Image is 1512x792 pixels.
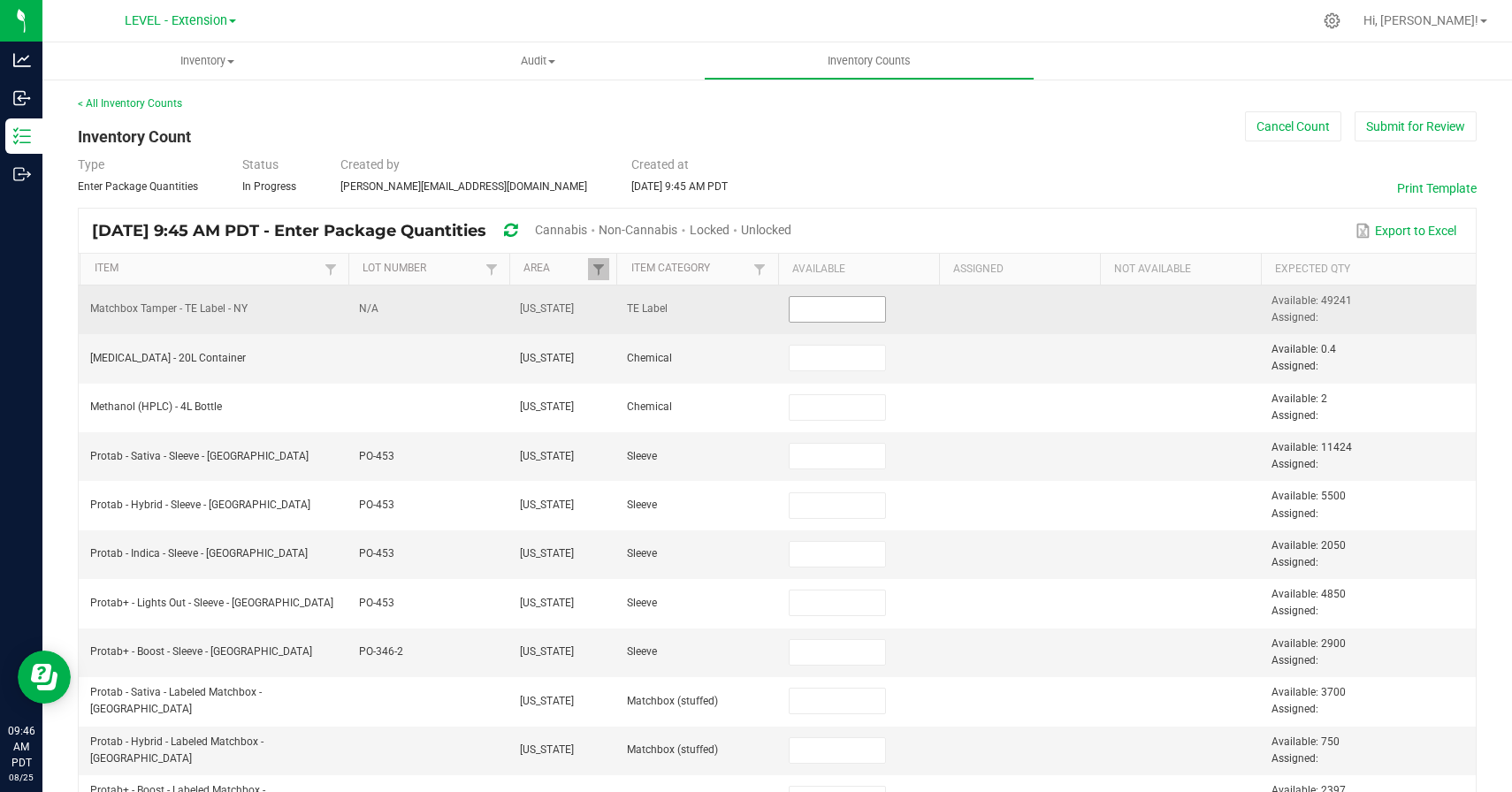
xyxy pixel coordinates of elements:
[1261,254,1476,286] th: Expected Qty
[1271,441,1352,470] span: Available: 11424 Assigned:
[359,302,378,315] span: N/A
[599,223,677,237] span: Non-Cannabis
[242,180,296,193] span: In Progress
[373,42,704,80] a: Audit
[18,651,71,704] iframe: Resource center
[1321,12,1343,29] div: Manage settings
[90,450,309,462] span: Protab - Sativa - Sleeve - [GEOGRAPHIC_DATA]
[42,42,373,80] a: Inventory
[78,127,191,146] span: Inventory Count
[627,695,718,707] span: Matchbox (stuffed)
[690,223,729,237] span: Locked
[627,645,657,658] span: Sleeve
[125,13,227,28] span: LEVEL - Extension
[13,165,31,183] inline-svg: Outbound
[359,547,394,560] span: PO-453
[92,215,805,247] div: [DATE] 9:45 AM PDT - Enter Package Quantities
[1245,111,1341,141] button: Cancel Count
[1271,343,1336,372] span: Available: 0.4 Assigned:
[90,547,308,560] span: Protab - Indica - Sleeve - [GEOGRAPHIC_DATA]
[42,53,373,69] span: Inventory
[90,597,333,609] span: Protab+ - Lights Out - Sleeve - [GEOGRAPHIC_DATA]
[95,262,320,276] a: ItemSortable
[627,450,657,462] span: Sleeve
[627,400,672,413] span: Chemical
[320,258,341,280] a: Filter
[1271,686,1346,715] span: Available: 3700 Assigned:
[78,180,198,193] span: Enter Package Quantities
[1271,490,1346,519] span: Available: 5500 Assigned:
[242,157,279,171] span: Status
[535,223,587,237] span: Cannabis
[1271,294,1352,324] span: Available: 49241 Assigned:
[90,302,248,315] span: Matchbox Tamper - TE Label - NY
[520,695,574,707] span: [US_STATE]
[363,262,481,276] a: Lot NumberSortable
[520,450,574,462] span: [US_STATE]
[627,352,672,364] span: Chemical
[1363,13,1478,27] span: Hi, [PERSON_NAME]!
[627,597,657,609] span: Sleeve
[1271,637,1346,666] span: Available: 2900 Assigned:
[627,547,657,560] span: Sleeve
[520,597,574,609] span: [US_STATE]
[90,735,263,765] span: Protab - Hybrid - Labeled Matchbox - [GEOGRAPHIC_DATA]
[631,262,750,276] a: Item CategorySortable
[8,723,34,771] p: 09:46 AM PDT
[741,223,791,237] span: Unlocked
[520,645,574,658] span: [US_STATE]
[1271,539,1346,568] span: Available: 2050 Assigned:
[523,262,588,276] a: AreaSortable
[13,89,31,107] inline-svg: Inbound
[1271,735,1340,765] span: Available: 750 Assigned:
[90,645,312,658] span: Protab+ - Boost - Sleeve - [GEOGRAPHIC_DATA]
[340,180,587,193] span: [PERSON_NAME][EMAIL_ADDRESS][DOMAIN_NAME]
[520,400,574,413] span: [US_STATE]
[631,180,728,193] span: [DATE] 9:45 AM PDT
[359,597,394,609] span: PO-453
[359,499,394,511] span: PO-453
[939,254,1100,286] th: Assigned
[520,352,574,364] span: [US_STATE]
[520,743,574,756] span: [US_STATE]
[78,97,182,110] a: < All Inventory Counts
[588,258,609,280] a: Filter
[90,686,262,715] span: Protab - Sativa - Labeled Matchbox - [GEOGRAPHIC_DATA]
[627,499,657,511] span: Sleeve
[1351,216,1461,246] button: Export to Excel
[13,51,31,69] inline-svg: Analytics
[1397,179,1477,197] button: Print Template
[778,254,939,286] th: Available
[13,127,31,145] inline-svg: Inventory
[520,499,574,511] span: [US_STATE]
[1271,392,1327,422] span: Available: 2 Assigned:
[520,302,574,315] span: [US_STATE]
[520,547,574,560] span: [US_STATE]
[340,157,400,171] span: Created by
[8,771,34,784] p: 08/25
[627,302,668,315] span: TE Label
[631,157,689,171] span: Created at
[1355,111,1477,141] button: Submit for Review
[359,645,403,658] span: PO-346-2
[627,743,718,756] span: Matchbox (stuffed)
[704,42,1035,80] a: Inventory Counts
[1100,254,1261,286] th: Not Available
[804,53,935,69] span: Inventory Counts
[1271,588,1346,617] span: Available: 4850 Assigned:
[90,400,222,413] span: Methanol (HPLC) - 4L Bottle
[78,157,104,171] span: Type
[481,258,502,280] a: Filter
[749,258,770,280] a: Filter
[90,499,310,511] span: Protab - Hybrid - Sleeve - [GEOGRAPHIC_DATA]
[90,352,246,364] span: [MEDICAL_DATA] - 20L Container
[374,53,703,69] span: Audit
[359,450,394,462] span: PO-453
